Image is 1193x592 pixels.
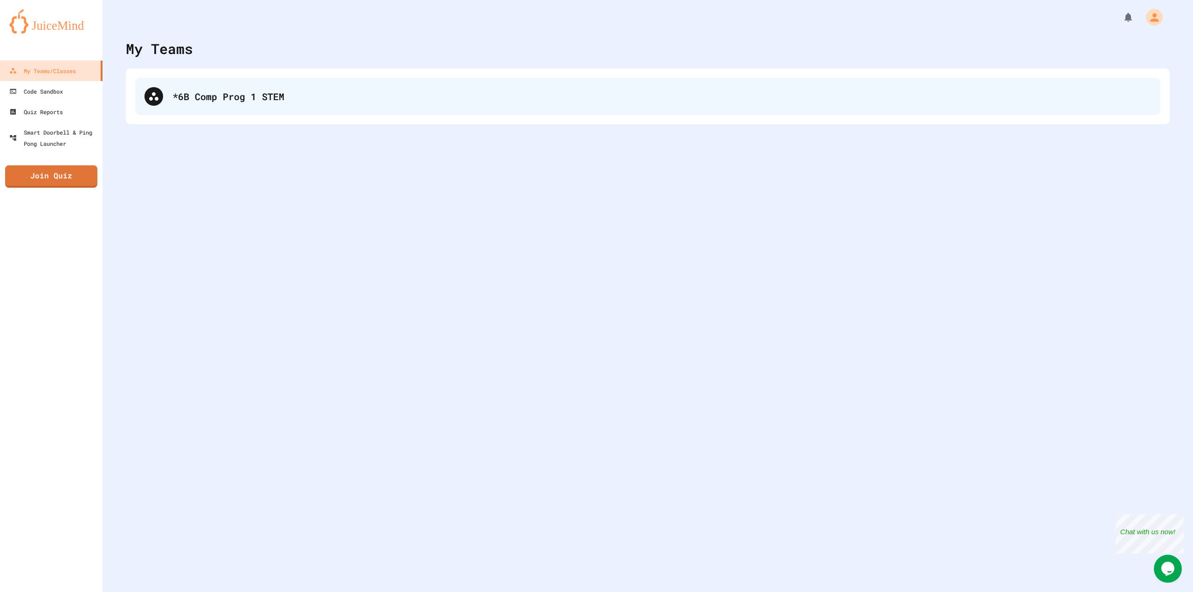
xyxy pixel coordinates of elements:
[9,65,76,76] div: My Teams/Classes
[135,78,1160,115] div: *6B Comp Prog 1 STEM
[9,86,63,97] div: Code Sandbox
[126,38,193,59] div: My Teams
[5,165,97,188] a: Join Quiz
[1154,555,1184,583] iframe: chat widget
[172,89,1151,103] div: *6B Comp Prog 1 STEM
[1116,514,1184,554] iframe: chat widget
[1136,7,1165,28] div: My Account
[9,9,93,34] img: logo-orange.svg
[9,127,99,149] div: Smart Doorbell & Ping Pong Launcher
[9,106,63,117] div: Quiz Reports
[1105,9,1136,25] div: My Notifications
